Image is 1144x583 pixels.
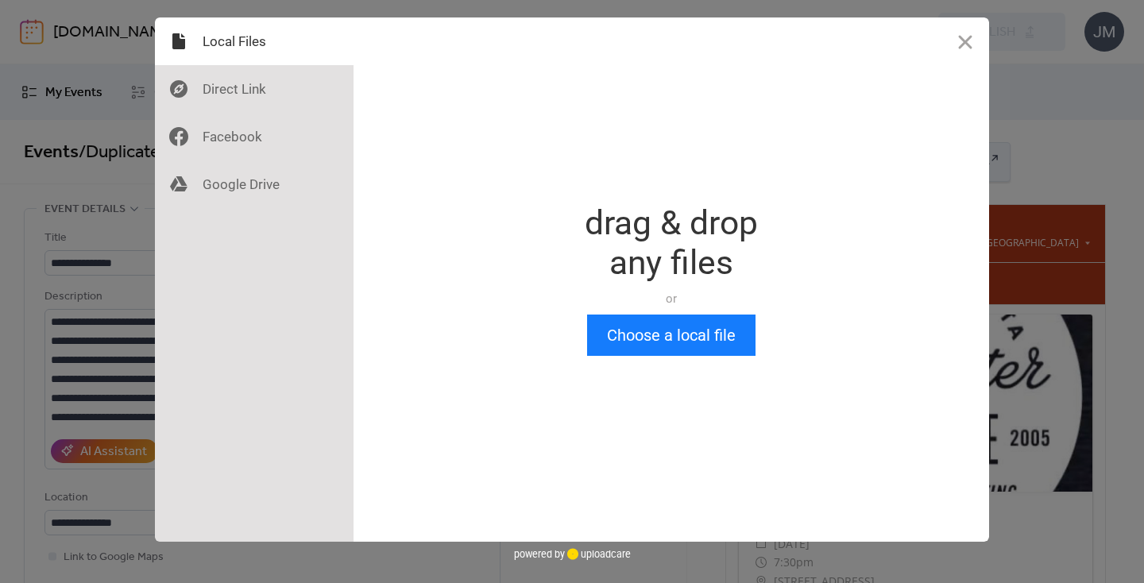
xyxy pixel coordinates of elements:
div: Google Drive [155,160,354,208]
div: Direct Link [155,65,354,113]
a: uploadcare [565,548,631,560]
div: Local Files [155,17,354,65]
div: Facebook [155,113,354,160]
div: drag & drop any files [585,203,758,283]
button: Choose a local file [587,315,756,356]
div: or [585,291,758,307]
button: Close [941,17,989,65]
div: powered by [514,542,631,566]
